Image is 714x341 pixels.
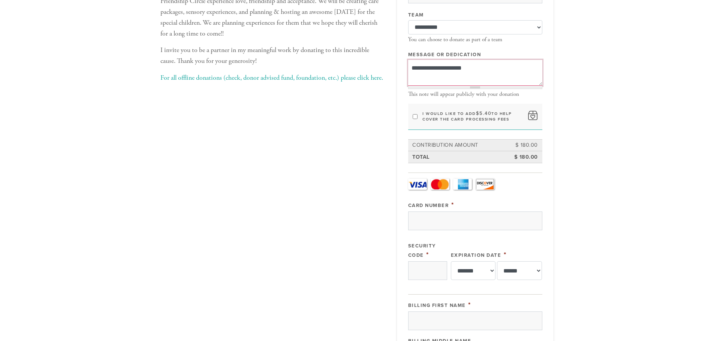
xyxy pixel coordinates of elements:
td: $ 180.00 [505,152,539,162]
td: Total [411,152,505,162]
a: Amex [453,179,472,190]
select: Expiration Date year [497,261,542,280]
label: Security Code [408,243,436,258]
div: This note will appear publicly with your donation [408,91,542,98]
p: I invite you to be a partner in my meaningful work by donating to this incredible cause. Thank yo... [160,45,385,67]
label: Expiration Date [451,252,501,258]
td: $ 180.00 [505,140,539,150]
label: Card Number [408,203,449,208]
td: Contribution Amount [411,140,505,150]
label: Message or dedication [408,51,481,58]
span: This field is required. [468,301,471,309]
label: I would like to add to help cover the card processing fees [422,111,523,122]
label: Team [408,12,424,18]
span: This field is required. [426,250,429,259]
a: MasterCard [431,179,449,190]
div: You can choose to donate as part of a team [408,36,542,43]
a: For all offline donations (check, donor advised fund, foundation, etc.) please click here. [160,73,383,82]
select: Expiration Date month [451,261,496,280]
a: Discover [476,179,494,190]
span: 5.40 [479,110,491,116]
span: This field is required. [451,201,454,209]
span: This field is required. [504,250,507,259]
a: Visa [408,179,427,190]
label: Billing First Name [408,302,466,308]
span: $ [476,110,480,116]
